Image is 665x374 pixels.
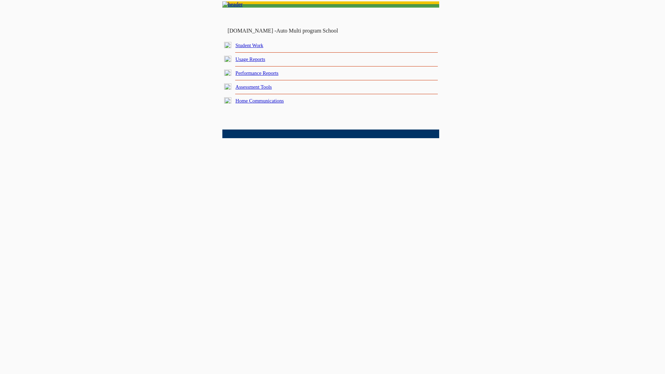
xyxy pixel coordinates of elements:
[276,28,338,34] nobr: Auto Multi program School
[224,56,231,62] img: plus.gif
[236,70,278,76] a: Performance Reports
[236,56,265,62] a: Usage Reports
[222,1,243,8] img: header
[224,97,231,104] img: plus.gif
[236,98,284,104] a: Home Communications
[228,28,355,34] td: [DOMAIN_NAME] -
[224,42,231,48] img: plus.gif
[224,70,231,76] img: plus.gif
[236,43,263,48] a: Student Work
[224,83,231,90] img: plus.gif
[236,84,272,90] a: Assessment Tools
